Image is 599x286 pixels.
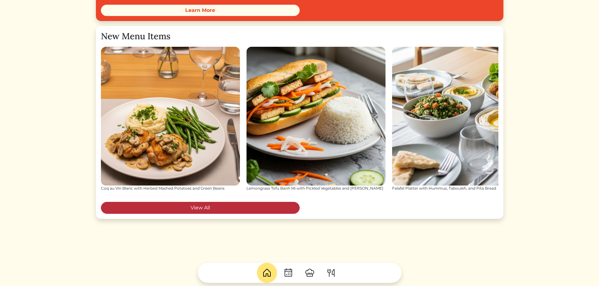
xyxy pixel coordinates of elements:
img: ForkKnife-55491504ffdb50bab0c1e09e7649658475375261d09fd45db06cec23bce548bf.svg [326,268,336,278]
a: Lemongrass Tofu Banh Mi with Pickled Vegetables and [PERSON_NAME] [247,47,385,191]
div: Falafel Platter with Hummus, Tabouleh, and Pita Bread [392,186,531,191]
div: Coq au Vin Blanc with Herbed Mashed Potatoes and Green Beans [101,186,240,191]
img: ChefHat-a374fb509e4f37eb0702ca99f5f64f3b6956810f32a249b33092029f8484b388.svg [305,268,315,278]
h3: New Menu Items [101,31,498,42]
div: Lemongrass Tofu Banh Mi with Pickled Vegetables and [PERSON_NAME] [247,186,385,191]
img: Falafel Platter with Hummus, Tabouleh, and Pita Bread [392,47,531,186]
img: CalendarDots-5bcf9d9080389f2a281d69619e1c85352834be518fbc73d9501aef674afc0d57.svg [283,268,293,278]
img: House-9bf13187bcbb5817f509fe5e7408150f90897510c4275e13d0d5fca38e0b5951.svg [262,268,272,278]
a: Coq au Vin Blanc with Herbed Mashed Potatoes and Green Beans [101,47,240,191]
img: Coq au Vin Blanc with Herbed Mashed Potatoes and Green Beans [101,47,240,186]
a: Learn More [101,5,300,16]
a: View All [101,202,300,214]
img: Lemongrass Tofu Banh Mi with Pickled Vegetables and Jasmine Rice [247,47,385,186]
a: Falafel Platter with Hummus, Tabouleh, and Pita Bread [392,47,531,191]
